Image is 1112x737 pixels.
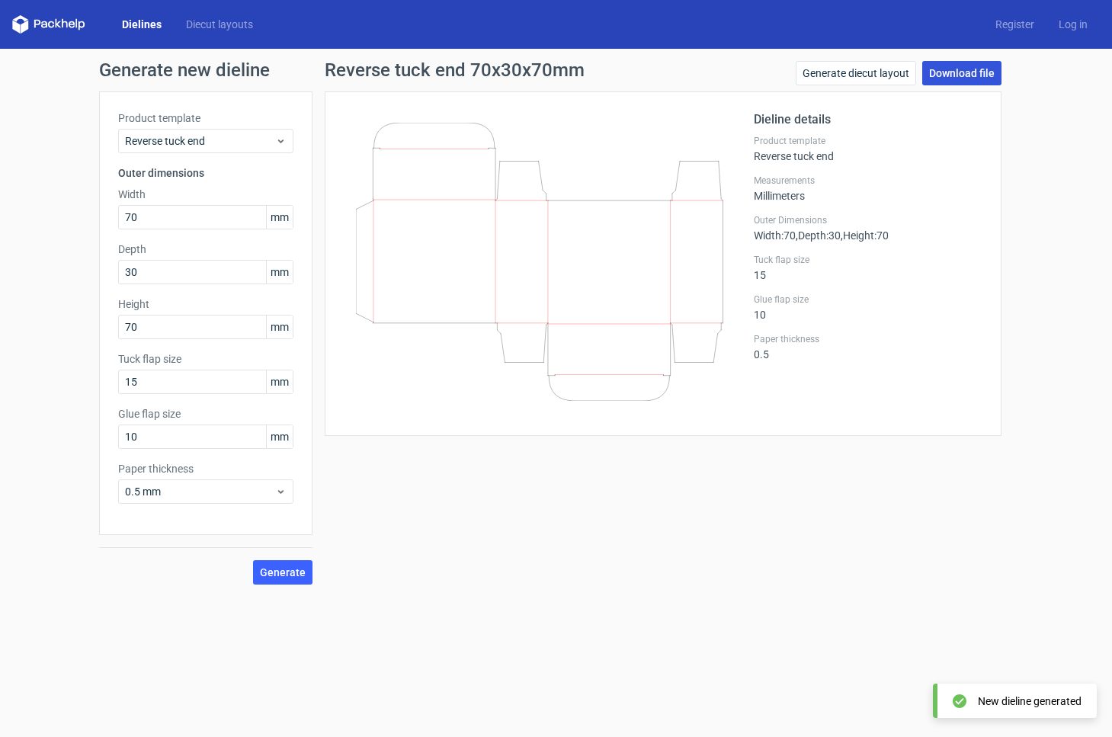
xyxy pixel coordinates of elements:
[118,296,293,312] label: Height
[754,175,982,202] div: Millimeters
[260,567,306,578] span: Generate
[841,229,889,242] span: , Height : 70
[99,61,1014,79] h1: Generate new dieline
[125,133,275,149] span: Reverse tuck end
[754,229,796,242] span: Width : 70
[253,560,312,585] button: Generate
[1046,17,1100,32] a: Log in
[754,254,982,281] div: 15
[922,61,1001,85] a: Download file
[754,111,982,129] h2: Dieline details
[110,17,174,32] a: Dielines
[266,206,293,229] span: mm
[754,333,982,360] div: 0.5
[174,17,265,32] a: Diecut layouts
[796,61,916,85] a: Generate diecut layout
[983,17,1046,32] a: Register
[118,351,293,367] label: Tuck flap size
[754,254,982,266] label: Tuck flap size
[266,261,293,284] span: mm
[118,406,293,421] label: Glue flap size
[266,316,293,338] span: mm
[118,187,293,202] label: Width
[796,229,841,242] span: , Depth : 30
[754,175,982,187] label: Measurements
[754,214,982,226] label: Outer Dimensions
[118,165,293,181] h3: Outer dimensions
[266,370,293,393] span: mm
[754,135,982,147] label: Product template
[754,293,982,321] div: 10
[125,484,275,499] span: 0.5 mm
[754,333,982,345] label: Paper thickness
[266,425,293,448] span: mm
[325,61,585,79] h1: Reverse tuck end 70x30x70mm
[118,242,293,257] label: Depth
[754,135,982,162] div: Reverse tuck end
[754,293,982,306] label: Glue flap size
[118,461,293,476] label: Paper thickness
[978,694,1082,709] div: New dieline generated
[118,111,293,126] label: Product template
